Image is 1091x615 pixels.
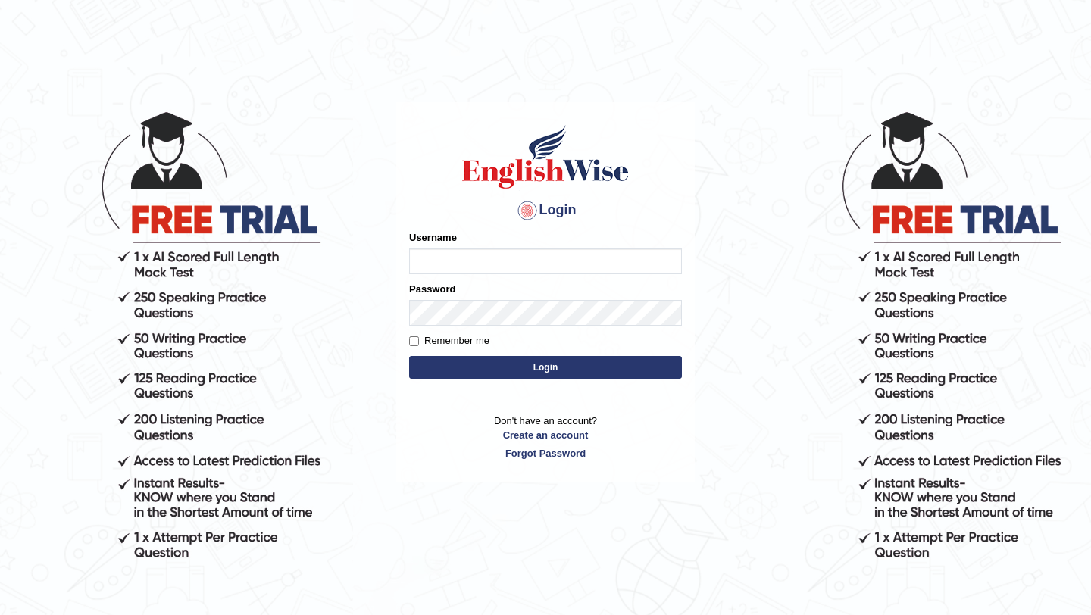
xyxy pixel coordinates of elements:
[409,230,457,245] label: Username
[409,336,419,346] input: Remember me
[409,198,682,223] h4: Login
[409,428,682,442] a: Create an account
[409,414,682,460] p: Don't have an account?
[459,123,632,191] img: Logo of English Wise sign in for intelligent practice with AI
[409,446,682,460] a: Forgot Password
[409,333,489,348] label: Remember me
[409,356,682,379] button: Login
[409,282,455,296] label: Password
